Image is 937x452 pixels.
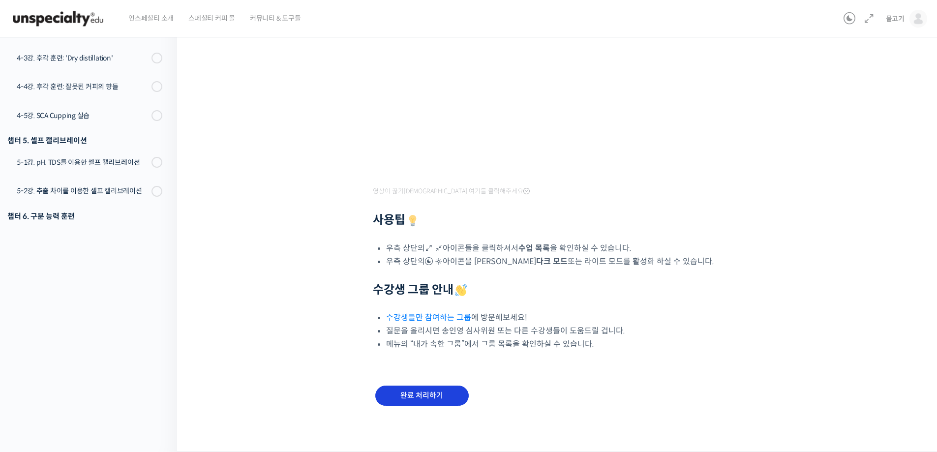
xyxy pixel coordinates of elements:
[373,282,468,297] strong: 수강생 그룹 안내
[536,256,568,267] b: 다크 모드
[386,312,471,323] a: 수강생들만 참여하는 그룹
[386,255,747,268] li: 우측 상단의 아이콘을 [PERSON_NAME] 또는 라이트 모드를 활성화 하실 수 있습니다.
[375,386,469,406] input: 완료 처리하기
[886,14,905,23] span: 물고기
[7,134,162,147] div: 챕터 5. 셀프 캘리브레이션
[17,81,149,92] div: 4-4강. 후각 훈련: 잘못된 커피의 향들
[518,243,550,253] b: 수업 목록
[373,212,420,227] strong: 사용팁
[17,157,149,168] div: 5-1강. pH, TDS를 이용한 셀프 캘리브레이션
[386,241,747,255] li: 우측 상단의 아이콘들을 클릭하셔서 을 확인하실 수 있습니다.
[386,311,747,324] li: 에 방문해보세요!
[17,110,149,121] div: 4-5강. SCA Cupping 실습
[90,327,102,335] span: 대화
[386,337,747,351] li: 메뉴의 “내가 속한 그룹”에서 그룹 목록을 확인하실 수 있습니다.
[31,327,37,334] span: 홈
[17,53,149,63] div: 4-3강. 후각 훈련: 'Dry distillation'
[455,284,467,296] img: 👋
[152,327,164,334] span: 설정
[386,324,747,337] li: 질문을 올리시면 송인영 심사위원 또는 다른 수강생들이 도움드릴 겁니다.
[127,312,189,336] a: 설정
[407,215,419,227] img: 💡
[7,210,162,223] div: 챕터 6. 구분 능력 훈련
[3,312,65,336] a: 홈
[65,312,127,336] a: 대화
[17,185,149,196] div: 5-2강. 추출 차이를 이용한 셀프 캘리브레이션
[373,187,530,195] span: 영상이 끊기[DEMOGRAPHIC_DATA] 여기를 클릭해주세요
